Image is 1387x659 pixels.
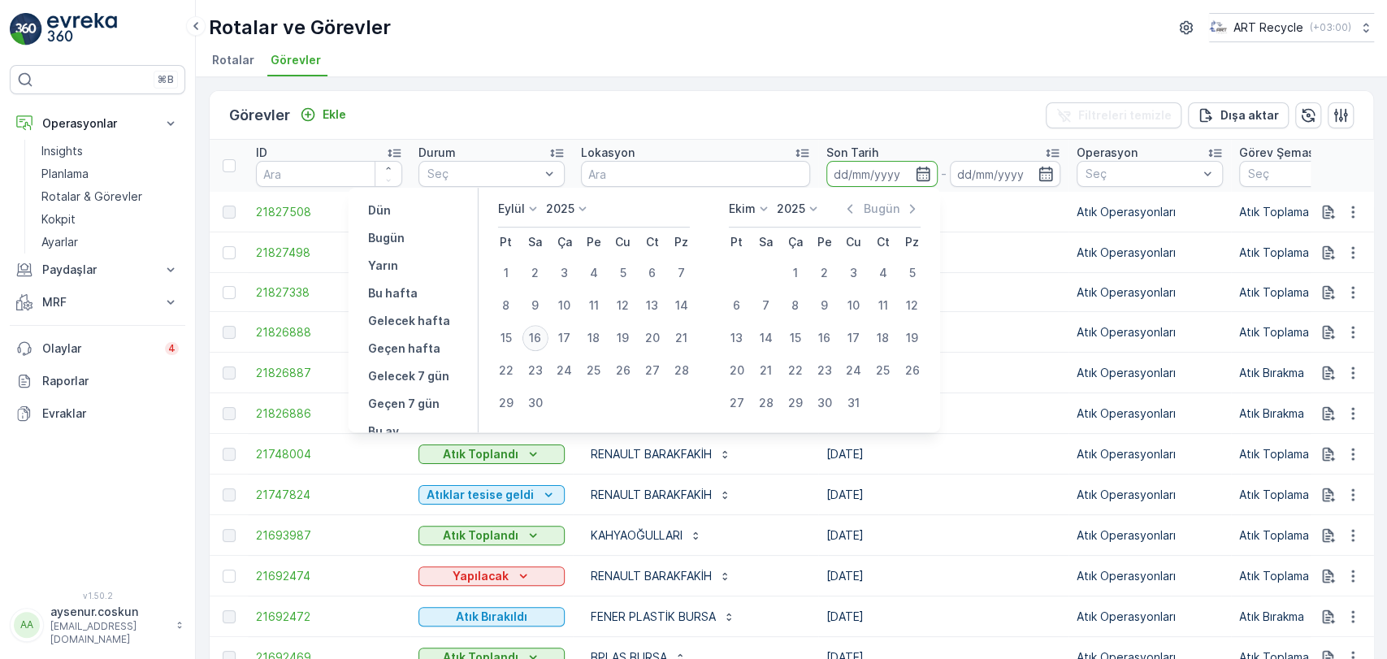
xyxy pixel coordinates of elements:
span: 21747824 [256,487,402,503]
p: Atık Bırakıldı [456,609,527,625]
p: Son Tarih [826,145,878,161]
th: Pazartesi [492,228,521,257]
a: 21826887 [256,365,402,381]
div: 19 [610,325,636,351]
button: AAaysenur.coskun[EMAIL_ADDRESS][DOMAIN_NAME] [10,604,185,646]
td: [DATE] [818,393,1068,434]
button: Atıklar tesise geldi [418,485,565,505]
div: 4 [870,260,896,286]
span: Görevler [271,52,321,68]
div: 24 [552,358,578,384]
a: Planlama [35,163,185,185]
div: 17 [841,325,867,351]
button: Yapılacak [418,566,565,586]
p: Ekle [323,106,346,123]
div: 21 [669,325,695,351]
span: 21692472 [256,609,402,625]
button: Bugün [362,228,411,248]
p: Atık Toplama [1239,487,1385,503]
div: 22 [493,358,519,384]
div: 29 [493,390,519,416]
button: Ekle [293,105,353,124]
th: Pazartesi [722,228,752,257]
img: image_23.png [1209,19,1227,37]
span: 21748004 [256,446,402,462]
input: Ara [256,161,402,187]
p: ART Recycle [1233,20,1303,36]
p: Seç [1248,166,1360,182]
div: Toggle Row Selected [223,206,236,219]
button: RENAULT BARAKFAKİH [581,441,741,467]
div: 17 [552,325,578,351]
div: 15 [782,325,808,351]
th: Çarşamba [781,228,810,257]
div: 30 [812,390,838,416]
p: Atıklar tesise geldi [427,487,534,503]
th: Cumartesi [869,228,898,257]
p: Durum [418,145,456,161]
th: Cuma [839,228,869,257]
div: 2 [812,260,838,286]
th: Salı [752,228,781,257]
div: Toggle Row Selected [223,610,236,623]
p: Paydaşlar [42,262,153,278]
a: Raporlar [10,365,185,397]
span: 21827498 [256,245,402,261]
p: 2025 [777,201,805,217]
p: Raporlar [42,373,179,389]
input: Ara [581,161,810,187]
td: [DATE] [818,232,1068,273]
td: [DATE] [818,515,1068,556]
div: 1 [493,260,519,286]
div: 18 [581,325,607,351]
a: 21826886 [256,405,402,422]
p: Atık Operasyonları [1077,365,1223,381]
div: 10 [552,293,578,319]
span: v 1.50.2 [10,591,185,600]
p: Atık Toplama [1239,568,1385,584]
p: Planlama [41,166,89,182]
p: Atık Bırakma [1239,365,1385,381]
p: Atık Toplama [1239,204,1385,220]
p: RENAULT BARAKFAKİH [591,446,712,462]
p: Eylül [498,201,525,217]
div: 6 [724,293,750,319]
th: Çarşamba [550,228,579,257]
p: ( +03:00 ) [1310,21,1351,34]
div: Toggle Row Selected [223,366,236,379]
p: Atık Operasyonları [1077,568,1223,584]
p: Operasyon [1077,145,1138,161]
td: [DATE] [818,434,1068,475]
div: 19 [899,325,925,351]
p: - [941,164,947,184]
div: 10 [841,293,867,319]
th: Perşembe [810,228,839,257]
th: Pazar [667,228,696,257]
a: Olaylar4 [10,332,185,365]
th: Cuma [609,228,638,257]
div: 11 [581,293,607,319]
p: ⌘B [158,73,174,86]
div: 25 [581,358,607,384]
p: Dün [368,202,391,219]
p: Atık Toplama [1239,245,1385,261]
button: Yarın [362,256,405,275]
button: Atık Toplandı [418,444,565,464]
div: 22 [782,358,808,384]
p: MRF [42,294,153,310]
p: Atık Toplama [1239,324,1385,340]
p: Atık Operasyonları [1077,446,1223,462]
p: Geçen hafta [368,340,440,357]
div: Toggle Row Selected [223,448,236,461]
p: Görevler [229,104,290,127]
a: 21693987 [256,527,402,544]
a: Kokpit [35,208,185,231]
p: Ekim [729,201,756,217]
p: Atık Operasyonları [1077,405,1223,422]
p: Geçen 7 gün [368,396,440,412]
p: Atık Toplama [1239,284,1385,301]
div: 28 [669,358,695,384]
div: 26 [899,358,925,384]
